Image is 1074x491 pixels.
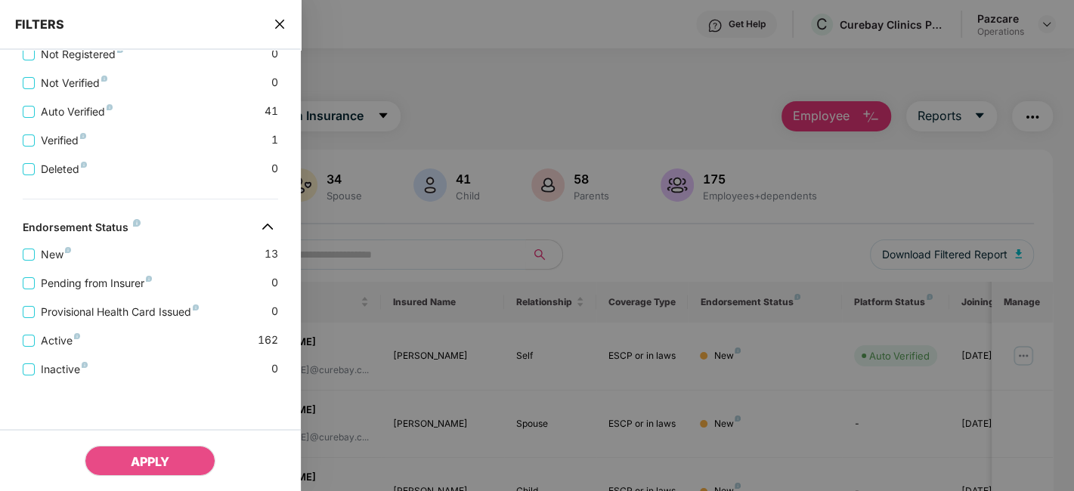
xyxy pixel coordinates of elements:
span: Not Registered [35,46,129,63]
span: Auto Verified [35,103,119,120]
span: 0 [271,74,278,91]
span: 162 [258,332,278,349]
span: Provisional Health Card Issued [35,304,205,320]
img: svg+xml;base64,PHN2ZyB4bWxucz0iaHR0cDovL3d3dy53My5vcmcvMjAwMC9zdmciIHdpZHRoPSI4IiBoZWlnaHQ9IjgiIH... [101,76,107,82]
span: APPLY [131,454,169,469]
span: Inactive [35,361,94,378]
span: close [274,17,286,32]
span: New [35,246,77,263]
span: 0 [271,45,278,63]
span: 0 [271,303,278,320]
img: svg+xml;base64,PHN2ZyB4bWxucz0iaHR0cDovL3d3dy53My5vcmcvMjAwMC9zdmciIHdpZHRoPSI4IiBoZWlnaHQ9IjgiIH... [65,247,71,253]
span: 0 [271,360,278,378]
span: 41 [265,103,278,120]
span: Not Verified [35,75,113,91]
button: APPLY [85,446,215,476]
img: svg+xml;base64,PHN2ZyB4bWxucz0iaHR0cDovL3d3dy53My5vcmcvMjAwMC9zdmciIHdpZHRoPSI4IiBoZWlnaHQ9IjgiIH... [107,104,113,110]
img: svg+xml;base64,PHN2ZyB4bWxucz0iaHR0cDovL3d3dy53My5vcmcvMjAwMC9zdmciIHdpZHRoPSI4IiBoZWlnaHQ9IjgiIH... [193,304,199,310]
img: svg+xml;base64,PHN2ZyB4bWxucz0iaHR0cDovL3d3dy53My5vcmcvMjAwMC9zdmciIHdpZHRoPSI4IiBoZWlnaHQ9IjgiIH... [82,362,88,368]
span: Active [35,332,86,349]
img: svg+xml;base64,PHN2ZyB4bWxucz0iaHR0cDovL3d3dy53My5vcmcvMjAwMC9zdmciIHdpZHRoPSI4IiBoZWlnaHQ9IjgiIH... [81,162,87,168]
img: svg+xml;base64,PHN2ZyB4bWxucz0iaHR0cDovL3d3dy53My5vcmcvMjAwMC9zdmciIHdpZHRoPSI4IiBoZWlnaHQ9IjgiIH... [80,133,86,139]
span: Deleted [35,161,93,178]
div: Endorsement Status [23,221,141,239]
img: svg+xml;base64,PHN2ZyB4bWxucz0iaHR0cDovL3d3dy53My5vcmcvMjAwMC9zdmciIHdpZHRoPSI4IiBoZWlnaHQ9IjgiIH... [146,276,152,282]
span: 0 [271,274,278,292]
span: Verified [35,132,92,149]
span: 0 [271,160,278,178]
img: svg+xml;base64,PHN2ZyB4bWxucz0iaHR0cDovL3d3dy53My5vcmcvMjAwMC9zdmciIHdpZHRoPSIzMiIgaGVpZ2h0PSIzMi... [255,215,280,239]
span: 13 [265,246,278,263]
img: svg+xml;base64,PHN2ZyB4bWxucz0iaHR0cDovL3d3dy53My5vcmcvMjAwMC9zdmciIHdpZHRoPSI4IiBoZWlnaHQ9IjgiIH... [133,219,141,227]
span: FILTERS [15,17,64,32]
span: 1 [271,131,278,149]
img: svg+xml;base64,PHN2ZyB4bWxucz0iaHR0cDovL3d3dy53My5vcmcvMjAwMC9zdmciIHdpZHRoPSI4IiBoZWlnaHQ9IjgiIH... [74,333,80,339]
span: Pending from Insurer [35,275,158,292]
